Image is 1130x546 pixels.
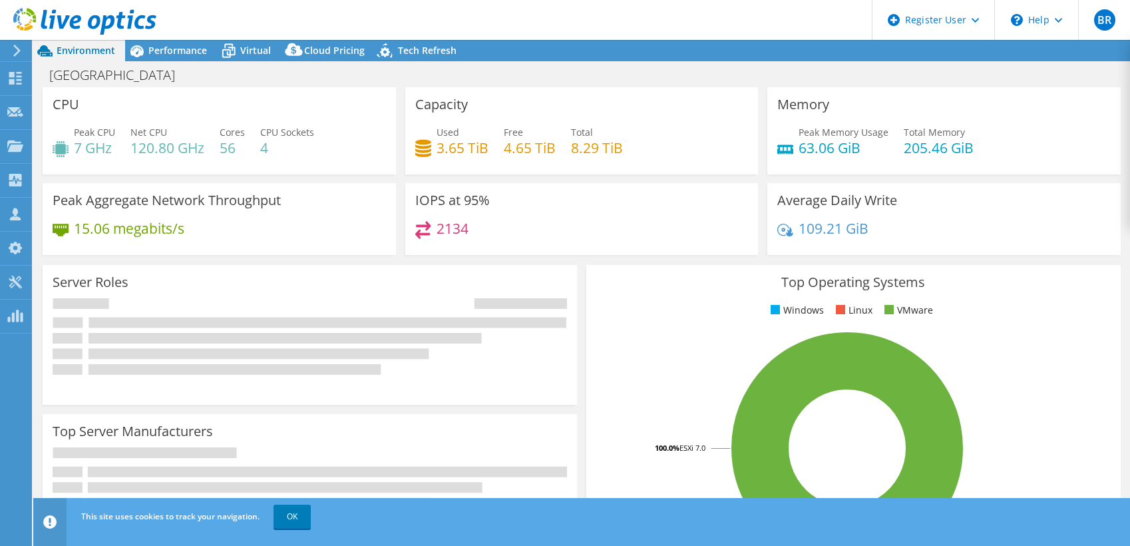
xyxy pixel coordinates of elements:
[1094,9,1115,31] span: BR
[799,221,868,236] h4: 109.21 GiB
[767,303,824,318] li: Windows
[220,140,245,155] h4: 56
[596,275,1111,290] h3: Top Operating Systems
[415,193,490,208] h3: IOPS at 95%
[504,140,556,155] h4: 4.65 TiB
[53,424,213,439] h3: Top Server Manufacturers
[777,193,897,208] h3: Average Daily Write
[148,44,207,57] span: Performance
[53,275,128,290] h3: Server Roles
[415,97,468,112] h3: Capacity
[655,443,679,453] tspan: 100.0%
[240,44,271,57] span: Virtual
[571,140,623,155] h4: 8.29 TiB
[130,140,204,155] h4: 120.80 GHz
[437,221,469,236] h4: 2134
[833,303,872,318] li: Linux
[81,511,260,522] span: This site uses cookies to track your navigation.
[881,303,933,318] li: VMware
[57,44,115,57] span: Environment
[74,126,115,138] span: Peak CPU
[43,68,196,83] h1: [GEOGRAPHIC_DATA]
[260,140,314,155] h4: 4
[799,126,888,138] span: Peak Memory Usage
[74,140,115,155] h4: 7 GHz
[53,193,281,208] h3: Peak Aggregate Network Throughput
[904,126,965,138] span: Total Memory
[220,126,245,138] span: Cores
[1011,14,1023,26] svg: \n
[130,126,167,138] span: Net CPU
[437,140,488,155] h4: 3.65 TiB
[679,443,705,453] tspan: ESXi 7.0
[777,97,829,112] h3: Memory
[904,140,974,155] h4: 205.46 GiB
[53,97,79,112] h3: CPU
[571,126,593,138] span: Total
[504,126,523,138] span: Free
[398,44,457,57] span: Tech Refresh
[304,44,365,57] span: Cloud Pricing
[437,126,459,138] span: Used
[799,140,888,155] h4: 63.06 GiB
[274,505,311,529] a: OK
[260,126,314,138] span: CPU Sockets
[74,221,184,236] h4: 15.06 megabits/s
